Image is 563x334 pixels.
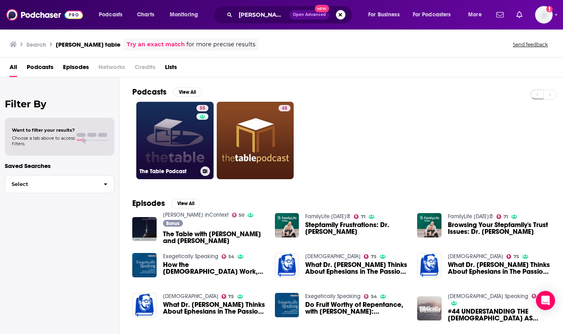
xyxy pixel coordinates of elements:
[186,40,255,49] span: for more precise results
[305,221,408,235] span: Stepfamily Frustrations: Dr. [PERSON_NAME]
[496,214,508,219] a: 71
[513,8,526,22] a: Show notifications dropdown
[132,8,159,21] a: Charts
[165,61,177,77] a: Lists
[166,221,179,226] span: Bonus
[536,291,555,310] div: Open Intercom Messenger
[361,215,365,219] span: 71
[413,9,451,20] span: For Podcasters
[535,6,553,24] img: User Profile
[12,127,75,133] span: Want to filter your results?
[217,102,294,179] a: 48
[12,135,75,146] span: Choose a tab above to access filters.
[163,231,265,244] span: The Table with [PERSON_NAME] and [PERSON_NAME]
[5,182,97,187] span: Select
[135,61,155,77] span: Credits
[228,295,234,298] span: 75
[127,40,185,49] a: Try an exact match
[408,8,463,21] button: open menu
[535,6,553,24] button: Show profile menu
[305,301,408,315] a: Do Fruit Worthy of Repentance, with Darrell Bock: Luke 3:8, 10
[506,254,519,259] a: 75
[354,214,365,219] a: 71
[448,221,550,235] span: Browsing Your Stepfamily's Trust Issues: Dr. [PERSON_NAME]
[5,175,114,193] button: Select
[463,8,492,21] button: open menu
[27,61,53,77] a: Podcasts
[132,293,157,317] img: What Dr. Darrell Bock Thinks About Ephesians in The Passion Translation
[371,295,377,298] span: 54
[10,61,17,77] a: All
[305,213,351,220] a: FamilyLife Today®
[417,213,441,237] img: Browsing Your Stepfamily's Trust Issues: Dr. Darrell Bock
[275,293,299,317] img: Do Fruit Worthy of Repentance, with Darrell Bock: Luke 3:8, 10
[5,98,114,110] h2: Filter By
[56,41,120,48] h3: [PERSON_NAME] table
[448,213,493,220] a: FamilyLife Today®
[239,213,244,217] span: 50
[163,261,265,275] span: How the [DEMOGRAPHIC_DATA] Work, with [PERSON_NAME]
[493,8,507,22] a: Show notifications dropdown
[200,105,205,113] span: 55
[132,87,202,97] a: PodcastsView All
[417,253,441,277] a: What Dr. Darrell Bock Thinks About Ephesians in The Passion Translation
[363,8,410,21] button: open menu
[293,13,326,17] span: Open Advanced
[63,61,89,77] span: Episodes
[163,293,218,300] a: BibleThinker
[132,217,157,241] img: The Table with Michael Easley and Darrell L Bock
[504,215,508,219] span: 71
[221,6,360,24] div: Search podcasts, credits, & more...
[228,255,234,259] span: 54
[235,8,289,21] input: Search podcasts, credits, & more...
[275,253,299,277] img: What Dr. Darrell Bock Thinks About Ephesians in The Passion Translation
[136,102,214,179] a: 55The Table Podcast
[510,41,550,48] button: Send feedback
[279,105,290,111] a: 48
[137,9,154,20] span: Charts
[163,301,265,315] a: What Dr. Darrell Bock Thinks About Ephesians in The Passion Translation
[132,198,165,208] h2: Episodes
[364,254,377,259] a: 75
[5,162,114,170] p: Saved Searches
[535,6,553,24] span: Logged in as shcarlos
[163,211,229,218] a: Michael Easley inContext
[222,294,234,299] a: 75
[163,301,265,315] span: What Dr. [PERSON_NAME] Thinks About Ephesians in The Passion Translation
[448,293,528,300] a: Biblically Speaking
[448,261,550,275] span: What Dr. [PERSON_NAME] Thinks About Ephesians in The Passion Translation
[305,261,408,275] a: What Dr. Darrell Bock Thinks About Ephesians in The Passion Translation
[368,9,400,20] span: For Business
[139,168,197,175] h3: The Table Podcast
[315,5,329,12] span: New
[164,8,208,21] button: open menu
[514,255,519,259] span: 75
[371,255,377,259] span: 75
[132,198,200,208] a: EpisodesView All
[546,6,553,12] svg: Add a profile image
[417,296,441,321] img: #44 UNDERSTANDING THE GOSPELS AS DIFFERENT TEXTS + Dr. Darrell Bock
[170,9,198,20] span: Monitoring
[448,308,550,322] span: #44 UNDERSTANDING THE [DEMOGRAPHIC_DATA] AS DIFFERENT TEXTS + Dr. [PERSON_NAME]
[196,105,208,111] a: 55
[132,253,157,277] img: How the Synoptic Gospels Work, with Darrell Bock
[98,61,125,77] span: Networks
[448,253,503,260] a: BibleThinker
[305,261,408,275] span: What Dr. [PERSON_NAME] Thinks About Ephesians in The Passion Translation
[305,293,361,300] a: Exegetically Speaking
[275,213,299,237] img: Stepfamily Frustrations: Dr. Darrell Bock
[448,308,550,322] a: #44 UNDERSTANDING THE GOSPELS AS DIFFERENT TEXTS + Dr. Darrell Bock
[289,10,330,20] button: Open AdvancedNew
[305,253,361,260] a: BibleThinker
[6,7,83,22] a: Podchaser - Follow, Share and Rate Podcasts
[448,261,550,275] a: What Dr. Darrell Bock Thinks About Ephesians in The Passion Translation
